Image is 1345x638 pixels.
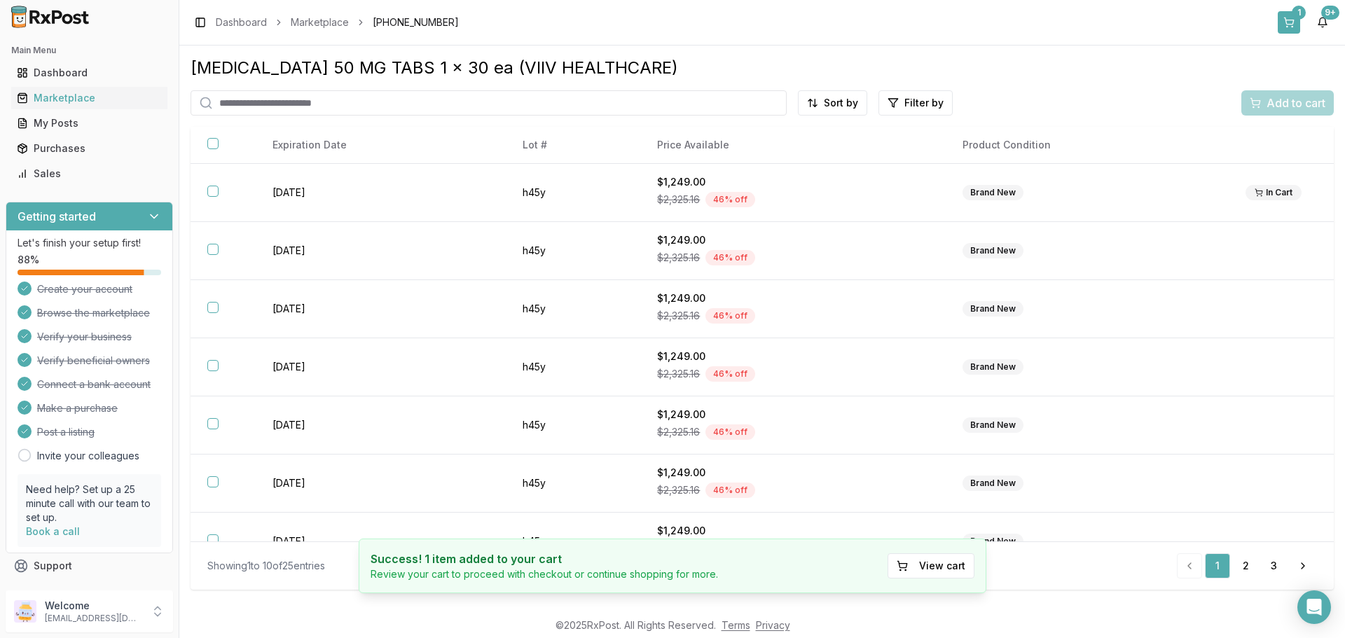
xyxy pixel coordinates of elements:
[1297,590,1331,624] div: Open Intercom Messenger
[946,127,1229,164] th: Product Condition
[657,483,700,497] span: $2,325.16
[6,112,173,134] button: My Posts
[963,534,1023,549] div: Brand New
[1205,553,1230,578] a: 1
[34,584,81,598] span: Feedback
[657,193,700,207] span: $2,325.16
[11,136,167,161] a: Purchases
[506,222,640,280] td: h45y
[256,396,506,455] td: [DATE]
[37,282,132,296] span: Create your account
[705,192,755,207] div: 46 % off
[18,208,96,225] h3: Getting started
[963,243,1023,258] div: Brand New
[756,619,790,631] a: Privacy
[37,354,150,368] span: Verify beneficial owners
[291,15,349,29] a: Marketplace
[37,377,151,391] span: Connect a bank account
[6,137,173,160] button: Purchases
[657,251,700,265] span: $2,325.16
[37,449,139,463] a: Invite your colleagues
[705,424,755,440] div: 46 % off
[657,233,929,247] div: $1,249.00
[6,578,173,604] button: Feedback
[17,141,162,155] div: Purchases
[207,559,325,573] div: Showing 1 to 10 of 25 entries
[256,455,506,513] td: [DATE]
[657,425,700,439] span: $2,325.16
[37,425,95,439] span: Post a listing
[1246,185,1302,200] div: In Cart
[6,6,95,28] img: RxPost Logo
[11,60,167,85] a: Dashboard
[705,308,755,324] div: 46 % off
[6,87,173,109] button: Marketplace
[45,613,142,624] p: [EMAIL_ADDRESS][DOMAIN_NAME]
[878,90,953,116] button: Filter by
[963,359,1023,375] div: Brand New
[256,164,506,222] td: [DATE]
[11,161,167,186] a: Sales
[256,280,506,338] td: [DATE]
[45,599,142,613] p: Welcome
[722,619,750,631] a: Terms
[1177,553,1317,578] nav: pagination
[506,396,640,455] td: h45y
[1233,553,1258,578] a: 2
[373,15,459,29] span: [PHONE_NUMBER]
[191,57,1334,79] div: [MEDICAL_DATA] 50 MG TABS 1 x 30 ea (VIIV HEALTHCARE)
[6,553,173,578] button: Support
[798,90,867,116] button: Sort by
[657,524,929,538] div: $1,249.00
[705,366,755,382] div: 46 % off
[657,466,929,480] div: $1,249.00
[17,167,162,181] div: Sales
[18,253,39,267] span: 88 %
[657,349,929,363] div: $1,249.00
[506,338,640,396] td: h45y
[657,291,929,305] div: $1,249.00
[26,525,80,537] a: Book a call
[506,127,640,164] th: Lot #
[17,66,162,80] div: Dashboard
[37,306,150,320] span: Browse the marketplace
[1289,553,1317,578] a: Go to next page
[506,164,640,222] td: h45y
[1292,6,1306,20] div: 1
[216,15,459,29] nav: breadcrumb
[6,162,173,185] button: Sales
[963,185,1023,200] div: Brand New
[640,127,946,164] th: Price Available
[506,280,640,338] td: h45y
[1278,11,1300,34] button: 1
[37,330,132,344] span: Verify your business
[705,483,755,498] div: 46 % off
[6,62,173,84] button: Dashboard
[657,175,929,189] div: $1,249.00
[17,91,162,105] div: Marketplace
[705,250,755,265] div: 46 % off
[506,455,640,513] td: h45y
[14,600,36,623] img: User avatar
[18,236,161,250] p: Let's finish your setup first!
[371,567,718,581] p: Review your cart to proceed with checkout or continue shopping for more.
[11,111,167,136] a: My Posts
[963,417,1023,433] div: Brand New
[1311,11,1334,34] button: 9+
[1321,6,1339,20] div: 9+
[11,85,167,111] a: Marketplace
[26,483,153,525] p: Need help? Set up a 25 minute call with our team to set up.
[963,301,1023,317] div: Brand New
[657,309,700,323] span: $2,325.16
[256,513,506,571] td: [DATE]
[371,550,718,567] h4: Success! 1 item added to your cart
[888,553,974,578] button: View cart
[216,15,267,29] a: Dashboard
[37,401,118,415] span: Make a purchase
[824,96,858,110] span: Sort by
[256,222,506,280] td: [DATE]
[256,338,506,396] td: [DATE]
[17,116,162,130] div: My Posts
[904,96,944,110] span: Filter by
